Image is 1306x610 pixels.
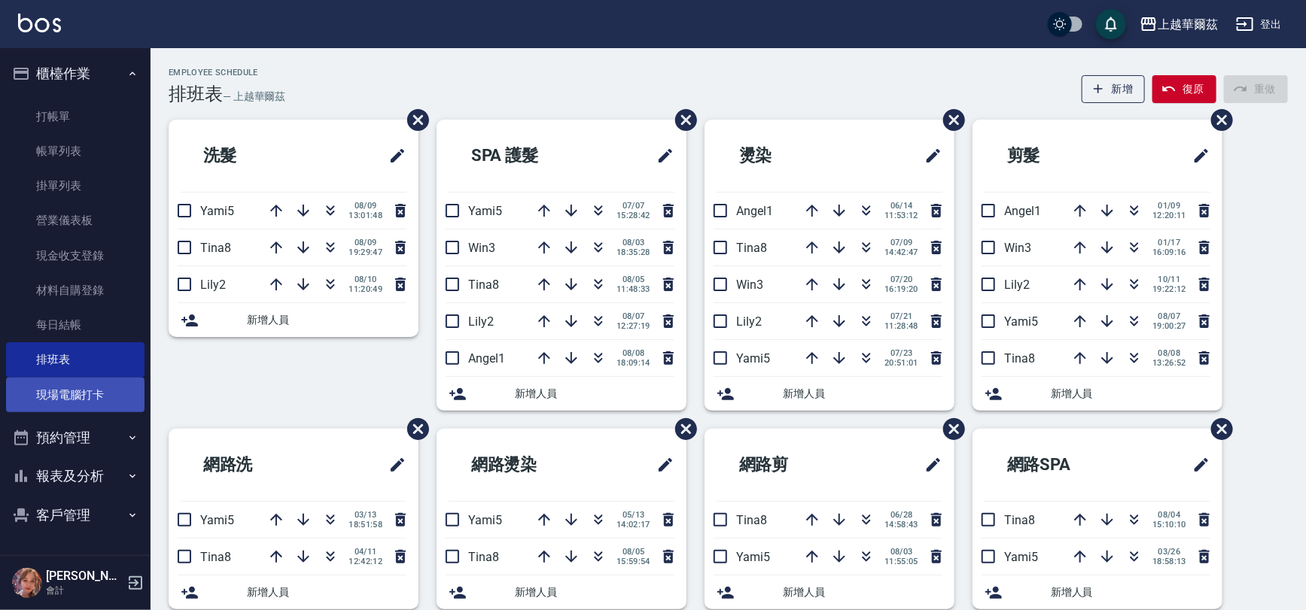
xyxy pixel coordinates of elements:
span: 08/10 [349,275,382,284]
span: 05/13 [616,510,650,520]
span: 刪除班表 [1200,407,1235,451]
span: 修改班表的標題 [915,447,942,483]
span: 18:09:14 [616,358,650,368]
div: 新增人員 [705,377,954,411]
span: 12:27:19 [616,321,650,331]
span: 14:02:17 [616,520,650,530]
span: 修改班表的標題 [647,138,674,174]
span: Tina8 [200,550,231,564]
span: 刪除班表 [1200,98,1235,142]
span: Tina8 [468,278,499,292]
span: 15:28:42 [616,211,650,220]
div: 新增人員 [705,575,954,609]
span: 19:22:12 [1152,284,1186,294]
button: 報表及分析 [6,457,145,496]
span: 07/20 [884,275,918,284]
span: 08/05 [616,275,650,284]
a: 掛單列表 [6,168,145,203]
span: Tina8 [736,513,767,527]
span: 18:51:58 [349,520,382,530]
span: Yami5 [200,513,234,527]
span: Yami5 [468,204,502,218]
span: 新增人員 [1051,386,1210,402]
span: Yami5 [736,550,770,564]
img: Person [12,568,42,598]
img: Logo [18,14,61,32]
span: 刪除班表 [664,407,699,451]
div: 上越華爾茲 [1158,15,1218,34]
button: 復原 [1152,75,1216,103]
span: 修改班表的標題 [379,138,406,174]
h2: SPA 護髮 [449,129,604,183]
span: 18:58:13 [1152,557,1186,566]
span: Tina8 [200,241,231,255]
span: 刪除班表 [932,407,967,451]
span: 修改班表的標題 [915,138,942,174]
span: 04/11 [349,547,382,557]
span: Tina8 [468,550,499,564]
span: 新增人員 [247,312,406,328]
span: 08/08 [616,348,650,358]
span: 11:48:33 [616,284,650,294]
button: 登出 [1230,11,1288,38]
a: 現場電腦打卡 [6,378,145,412]
a: 帳單列表 [6,134,145,168]
h5: [PERSON_NAME] [46,569,123,584]
span: 修改班表的標題 [1183,447,1210,483]
span: 刪除班表 [396,407,431,451]
span: 06/28 [884,510,918,520]
span: 15:10:10 [1152,520,1186,530]
div: 新增人員 [973,575,1222,609]
h3: 排班表 [169,83,223,105]
span: 13:26:52 [1152,358,1186,368]
span: 19:00:27 [1152,321,1186,331]
button: save [1096,9,1126,39]
span: 修改班表的標題 [1183,138,1210,174]
span: 13:01:48 [349,211,382,220]
span: 06/14 [884,201,918,211]
span: 修改班表的標題 [379,447,406,483]
a: 現金收支登錄 [6,238,145,273]
h2: 網路洗 [181,438,327,492]
span: 07/09 [884,238,918,247]
span: 20:51:01 [884,358,918,368]
h2: 洗髮 [181,129,319,183]
span: Yami5 [1004,550,1038,564]
span: 08/08 [1152,348,1186,358]
span: 14:58:43 [884,520,918,530]
span: 01/09 [1152,201,1186,211]
h6: — 上越華爾茲 [223,89,286,105]
span: 修改班表的標題 [647,447,674,483]
span: 03/26 [1152,547,1186,557]
span: 刪除班表 [932,98,967,142]
span: Angel1 [468,351,505,366]
span: 07/07 [616,201,650,211]
span: 11:55:05 [884,557,918,566]
span: 新增人員 [247,584,406,600]
h2: 網路燙染 [449,438,604,492]
button: 櫃檯作業 [6,54,145,93]
a: 營業儀表板 [6,203,145,238]
span: 新增人員 [1051,584,1210,600]
button: 上越華爾茲 [1134,9,1224,40]
span: Tina8 [1004,513,1035,527]
span: Win3 [468,241,495,255]
span: Angel1 [736,204,773,218]
span: 03/13 [349,510,382,520]
span: 12:20:11 [1152,211,1186,220]
span: 刪除班表 [664,98,699,142]
span: 10/11 [1152,275,1186,284]
div: 新增人員 [973,377,1222,411]
span: 11:53:12 [884,211,918,220]
span: 08/05 [616,547,650,557]
span: 刪除班表 [396,98,431,142]
span: 11:28:48 [884,321,918,331]
h2: 剪髮 [985,129,1123,183]
span: 07/21 [884,311,918,321]
span: Lily2 [468,314,494,329]
span: 12:42:12 [349,557,382,566]
span: 新增人員 [783,386,942,402]
button: 預約管理 [6,418,145,457]
span: 新增人員 [515,584,674,600]
span: 07/23 [884,348,918,358]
